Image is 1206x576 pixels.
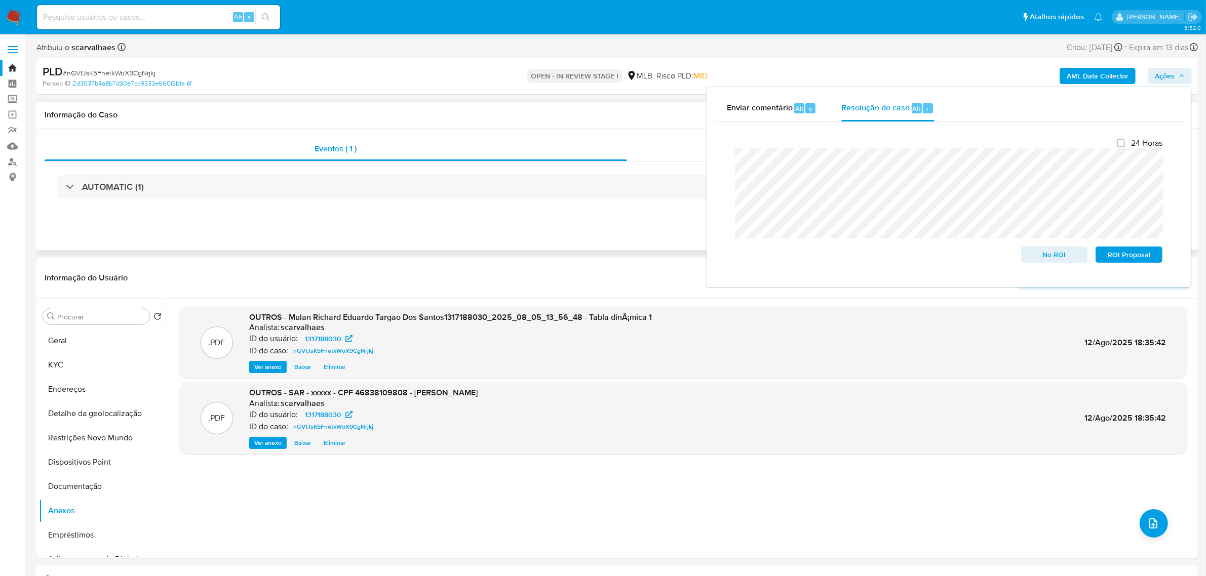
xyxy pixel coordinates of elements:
[294,438,311,448] span: Baixar
[727,102,793,114] span: Enviar comentário
[324,438,345,448] span: Eliminar
[305,333,341,345] span: 1317188030
[841,102,910,114] span: Resolução do caso
[289,421,377,433] a: nGVfJsK5FnetkWoX9CgNrjkj
[1131,138,1162,148] span: 24 Horas
[72,79,191,88] a: 2d3037b4a8b7d30e7cc9333e660f3b1a
[36,42,115,53] span: Atribuiu o
[299,408,359,421] a: 1317188030
[324,362,345,372] span: Eliminar
[39,377,166,401] button: Endereços
[293,345,373,357] span: nGVfJsK5FnetkWoX9CgNrjkj
[1067,68,1129,84] b: AML Data Collector
[293,421,373,433] span: nGVfJsK5FnetkWoX9CgNrjkj
[1084,337,1166,348] span: 12/Ago/2025 18:35:42
[1096,246,1162,263] button: ROI Proposal
[289,361,316,373] button: Baixar
[1148,68,1192,84] button: Ações
[1129,42,1188,53] span: Expira em 13 dias
[249,334,298,344] p: ID do usuário:
[39,328,166,353] button: Geral
[913,104,921,113] span: Alt
[319,361,351,373] button: Eliminar
[249,387,478,398] span: OUTROS - SAR - xxxxx - CPF 46838109808 - [PERSON_NAME]
[255,10,276,24] button: search-icon
[1117,139,1125,147] input: 24 Horas
[1021,246,1088,263] button: No ROI
[289,437,316,449] button: Baixar
[248,12,251,22] span: s
[249,437,287,449] button: Ver anexo
[39,523,166,547] button: Empréstimos
[294,362,311,372] span: Baixar
[281,398,325,408] h6: scarvalhaes
[249,361,287,373] button: Ver anexo
[39,547,166,571] button: Adiantamentos de Dinheiro
[656,70,708,81] span: Risco PLD:
[249,409,298,420] p: ID do usuário:
[249,422,288,432] p: ID do caso:
[39,450,166,474] button: Dispositivos Point
[234,12,242,22] span: Alt
[1094,13,1103,21] a: Notificações
[39,353,166,377] button: KYC
[57,175,1178,198] div: AUTOMATIC (1)
[289,345,377,357] a: nGVfJsK5FnetkWoX9CgNrjkj
[153,312,162,323] button: Retornar ao pedido padrão
[1188,12,1198,22] a: Sair
[82,181,144,192] h3: AUTOMATIC (1)
[39,401,166,426] button: Detalhe da geolocalização
[43,63,63,79] b: PLD
[254,438,282,448] span: Ver anexo
[1103,248,1155,262] span: ROI Proposal
[63,68,155,78] span: # nGVfJsK5FnetkWoX9CgNrjkj
[45,273,128,283] h1: Informação do Usuário
[249,346,288,356] p: ID do caso:
[1127,12,1184,22] p: sara.carvalhaes@mercadopago.com.br
[209,413,225,424] p: .PDF
[305,408,341,421] span: 1317188030
[319,437,351,449] button: Eliminar
[926,104,929,113] span: r
[254,362,282,372] span: Ver anexo
[795,104,803,113] span: Alt
[1155,68,1175,84] span: Ações
[1067,40,1122,54] div: Criou: [DATE]
[1084,412,1166,424] span: 12/Ago/2025 18:35:42
[1060,68,1136,84] button: AML Data Collector
[47,312,55,320] button: Procurar
[249,311,652,323] span: OUTROS - Mulan Richard Eduardo Targao Dos Santos1317188030_2025_08_05_13_56_48 - Tabla dinÃ¡mica 1
[1140,509,1168,538] button: upload-file
[1028,248,1081,262] span: No ROI
[1030,12,1084,22] span: Atalhos rápidos
[627,70,652,81] div: MLB
[809,104,812,113] span: c
[249,322,280,333] p: Analista:
[39,474,166,499] button: Documentação
[209,337,225,348] p: .PDF
[281,322,325,333] h6: scarvalhaes
[69,42,115,53] b: scarvalhaes
[37,11,280,24] input: Pesquise usuários ou casos...
[57,312,145,321] input: Procurar
[315,143,357,154] span: Eventos ( 1 )
[249,398,280,408] p: Analista:
[45,110,1190,120] h1: Informação do Caso
[693,70,708,81] span: MID
[39,426,166,450] button: Restrições Novo Mundo
[1124,40,1127,54] span: -
[39,499,166,523] button: Anexos
[527,69,623,83] p: OPEN - IN REVIEW STAGE I
[43,79,70,88] b: Person ID
[299,333,359,345] a: 1317188030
